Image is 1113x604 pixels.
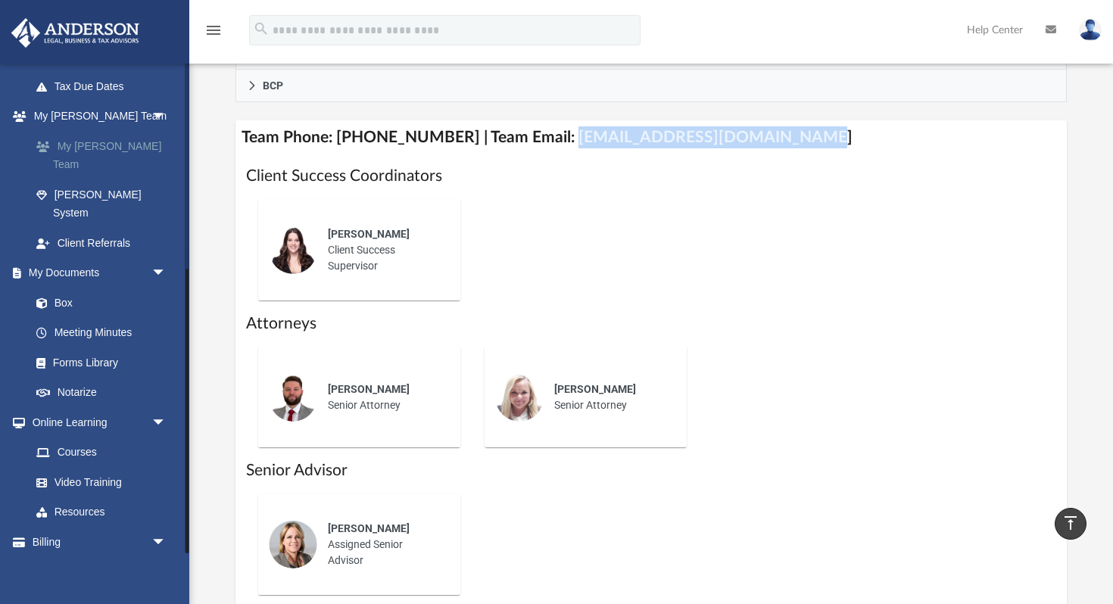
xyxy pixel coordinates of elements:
div: Client Success Supervisor [317,216,450,285]
a: Video Training [21,467,174,497]
div: Assigned Senior Advisor [317,510,450,579]
a: [PERSON_NAME] System [21,179,189,228]
img: thumbnail [269,373,317,422]
div: Senior Attorney [544,371,676,424]
div: Senior Attorney [317,371,450,424]
a: BCP [235,70,1067,102]
span: BCP [263,80,283,91]
a: Resources [21,497,182,528]
span: [PERSON_NAME] [328,522,410,534]
span: arrow_drop_down [151,258,182,289]
img: thumbnail [269,520,317,568]
i: menu [204,21,223,39]
a: Box [21,288,174,318]
img: Anderson Advisors Platinum Portal [7,18,144,48]
a: Tax Due Dates [21,71,189,101]
a: My Documentsarrow_drop_down [11,258,182,288]
span: arrow_drop_down [151,527,182,558]
img: thumbnail [495,373,544,422]
h1: Senior Advisor [246,459,1056,481]
a: My [PERSON_NAME] Teamarrow_drop_down [11,101,189,132]
span: [PERSON_NAME] [328,228,410,240]
a: Courses [21,437,182,468]
img: User Pic [1079,19,1102,41]
span: [PERSON_NAME] [328,383,410,395]
span: arrow_drop_down [151,101,182,132]
h1: Client Success Coordinators [246,165,1056,187]
a: Billingarrow_drop_down [11,527,189,557]
h1: Attorneys [246,313,1056,335]
span: arrow_drop_down [151,407,182,438]
a: Client Referrals [21,228,189,258]
a: menu [204,29,223,39]
img: thumbnail [269,226,317,274]
h4: Team Phone: [PHONE_NUMBER] | Team Email: [EMAIL_ADDRESS][DOMAIN_NAME] [235,120,1067,154]
a: vertical_align_top [1055,508,1086,540]
a: My [PERSON_NAME] Team [21,131,189,179]
a: Notarize [21,378,182,408]
a: Online Learningarrow_drop_down [11,407,182,437]
a: Meeting Minutes [21,318,182,348]
i: vertical_align_top [1062,514,1080,532]
a: Forms Library [21,347,174,378]
i: search [253,20,270,37]
span: [PERSON_NAME] [554,383,636,395]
